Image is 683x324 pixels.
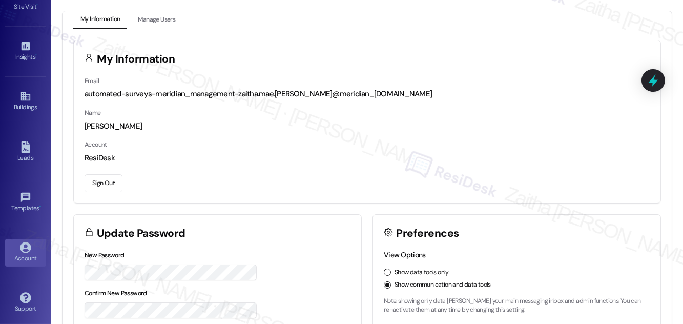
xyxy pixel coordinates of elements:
p: Note: showing only data [PERSON_NAME] your main messaging inbox and admin functions. You can re-a... [384,297,650,315]
a: Account [5,239,46,267]
label: Name [85,109,101,117]
a: Buildings [5,88,46,115]
a: Support [5,289,46,317]
a: Insights • [5,37,46,65]
div: [PERSON_NAME] [85,121,650,132]
button: My Information [73,11,127,29]
div: automated-surveys-meridian_management-zaitha.mae.[PERSON_NAME]@meridian_[DOMAIN_NAME] [85,89,650,99]
span: • [35,52,37,59]
div: ResiDesk [85,153,650,164]
h3: Preferences [397,228,459,239]
label: Show communication and data tools [395,280,491,290]
label: Account [85,140,107,149]
span: • [37,2,38,9]
label: Show data tools only [395,268,449,277]
label: Email [85,77,99,85]
h3: Update Password [97,228,185,239]
h3: My Information [97,54,175,65]
label: New Password [85,251,125,259]
span: • [39,203,41,210]
a: Templates • [5,189,46,216]
label: Confirm New Password [85,289,147,297]
button: Manage Users [131,11,182,29]
a: Leads [5,138,46,166]
button: Sign Out [85,174,122,192]
label: View Options [384,250,426,259]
